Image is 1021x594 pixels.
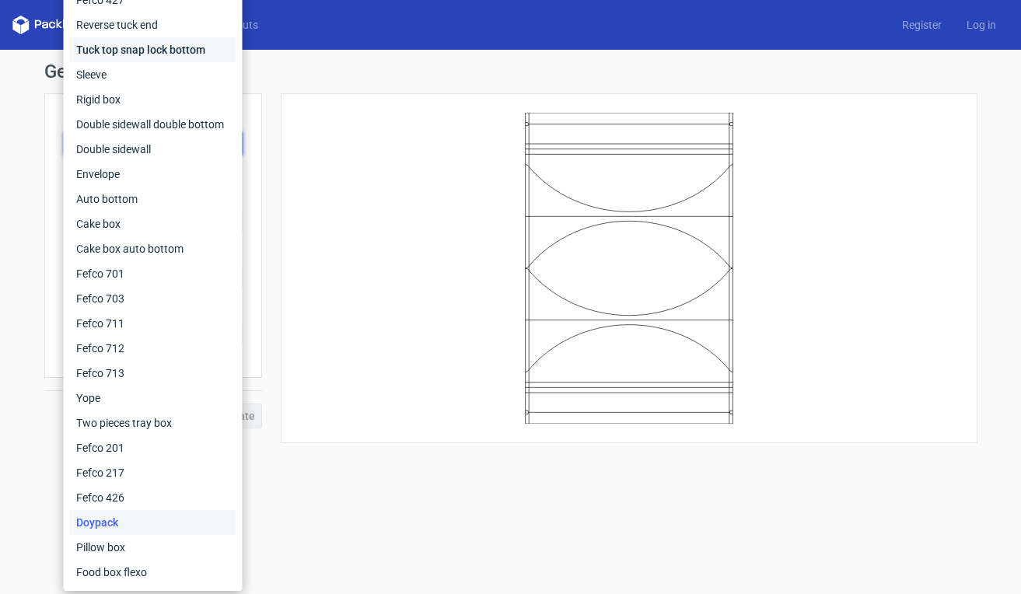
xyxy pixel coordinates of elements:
div: Doypack [70,510,236,535]
div: Cake box [70,211,236,236]
div: Pillow box [70,535,236,560]
div: Fefco 711 [70,311,236,336]
div: Double sidewall double bottom [70,112,236,137]
div: Food box flexo [70,560,236,585]
div: Sleeve [70,62,236,87]
div: Fefco 712 [70,336,236,361]
h1: Generate new dieline [44,62,977,81]
a: Log in [954,17,1009,33]
div: Envelope [70,162,236,187]
div: Double sidewall [70,137,236,162]
div: Fefco 701 [70,261,236,286]
div: Fefco 426 [70,485,236,510]
div: Tuck top snap lock bottom [70,37,236,62]
div: Fefco 713 [70,361,236,386]
div: Reverse tuck end [70,12,236,37]
div: Fefco 217 [70,460,236,485]
div: Auto bottom [70,187,236,211]
div: Fefco 703 [70,286,236,311]
div: Rigid box [70,87,236,112]
a: Register [890,17,954,33]
div: Fefco 201 [70,435,236,460]
div: Cake box auto bottom [70,236,236,261]
div: Yope [70,386,236,411]
div: Two pieces tray box [70,411,236,435]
